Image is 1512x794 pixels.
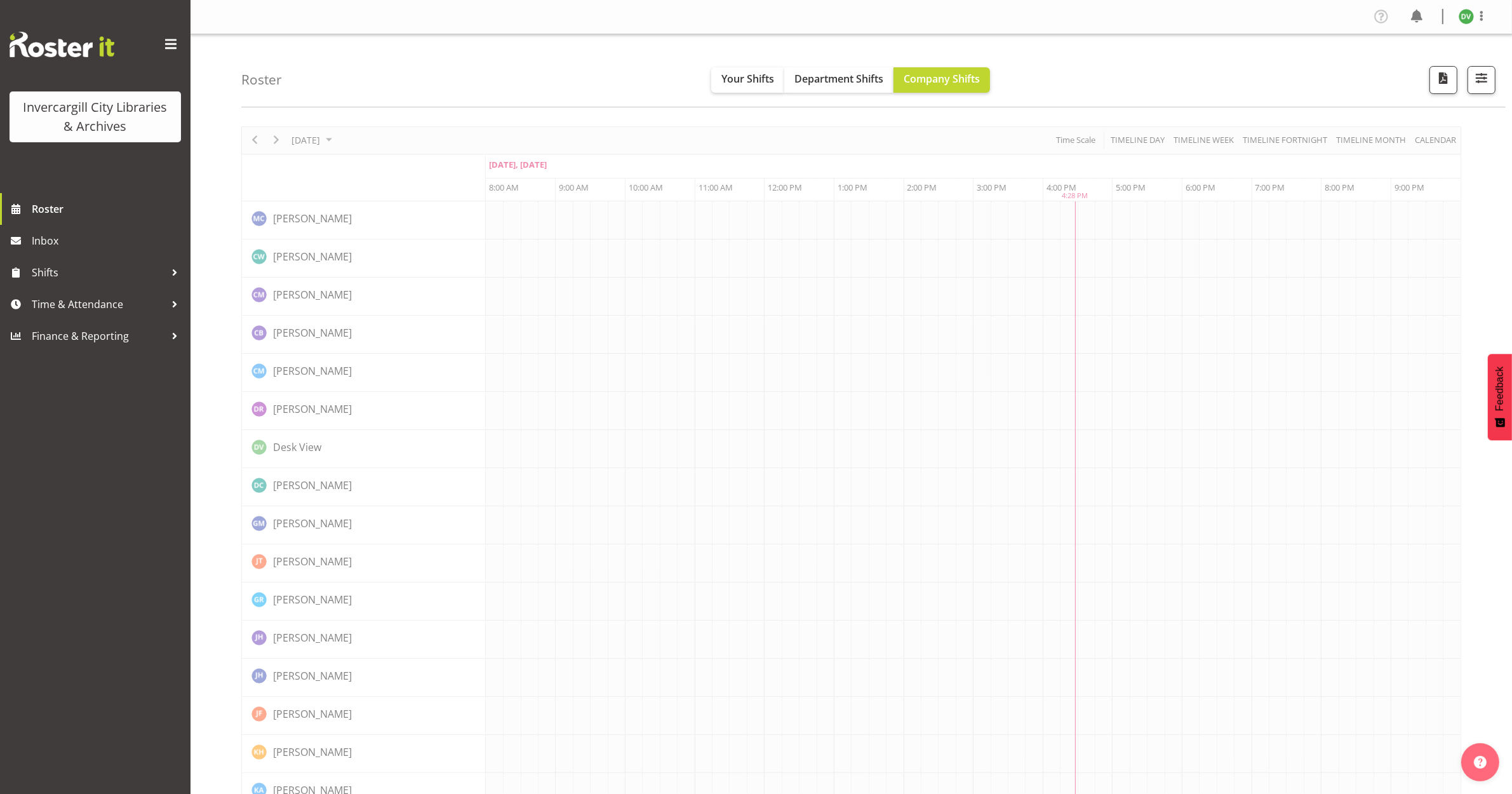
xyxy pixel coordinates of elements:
[32,263,165,282] span: Shifts
[1474,756,1487,769] img: help-xxl-2.png
[711,67,784,93] button: Your Shifts
[32,231,184,250] span: Inbox
[721,72,774,86] span: Your Shifts
[32,326,165,346] span: Finance & Reporting
[32,199,184,219] span: Roster
[904,72,980,86] span: Company Shifts
[1468,66,1495,94] button: Filter Shifts
[893,67,990,93] button: Company Shifts
[32,295,165,314] span: Time & Attendance
[241,72,282,87] h4: Roster
[794,72,883,86] span: Department Shifts
[784,67,893,93] button: Department Shifts
[22,98,168,136] div: Invercargill City Libraries & Archives
[1494,367,1506,411] span: Feedback
[10,32,114,57] img: Rosterit website logo
[1459,9,1474,24] img: desk-view11665.jpg
[1429,66,1457,94] button: Download a PDF of the roster for the current day
[1488,354,1512,440] button: Feedback - Show survey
